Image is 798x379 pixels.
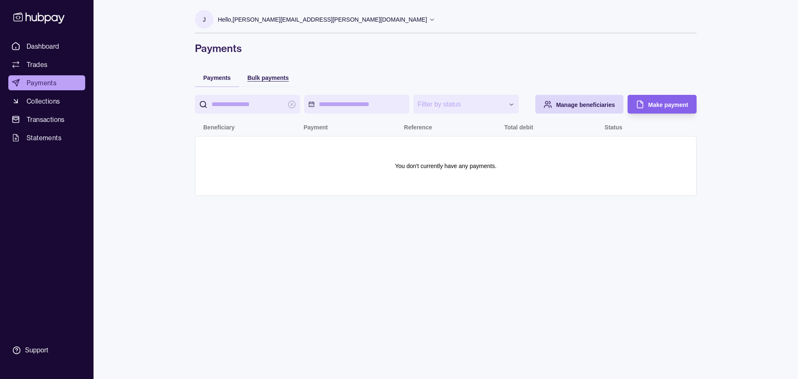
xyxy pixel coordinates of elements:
[27,41,59,51] span: Dashboard
[535,95,623,114] button: Manage beneficiaries
[404,124,432,131] p: Reference
[8,39,85,54] a: Dashboard
[8,130,85,145] a: Statements
[556,102,615,108] span: Manage beneficiaries
[8,75,85,90] a: Payments
[628,95,697,114] button: Make payment
[504,124,533,131] p: Total debit
[218,15,427,24] p: Hello, [PERSON_NAME][EMAIL_ADDRESS][PERSON_NAME][DOMAIN_NAME]
[303,124,328,131] p: Payment
[8,57,85,72] a: Trades
[195,42,697,55] h1: Payments
[8,94,85,109] a: Collections
[8,342,85,359] a: Support
[27,78,57,88] span: Payments
[648,102,688,108] span: Make payment
[27,96,60,106] span: Collections
[8,112,85,127] a: Transactions
[395,161,496,171] p: You don't currently have any payments.
[605,124,623,131] p: Status
[27,114,65,124] span: Transactions
[203,15,206,24] p: J
[212,95,283,114] input: search
[27,59,47,69] span: Trades
[203,124,234,131] p: Beneficiary
[203,74,231,81] span: Payments
[25,346,48,355] div: Support
[247,74,289,81] span: Bulk payments
[27,133,62,143] span: Statements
